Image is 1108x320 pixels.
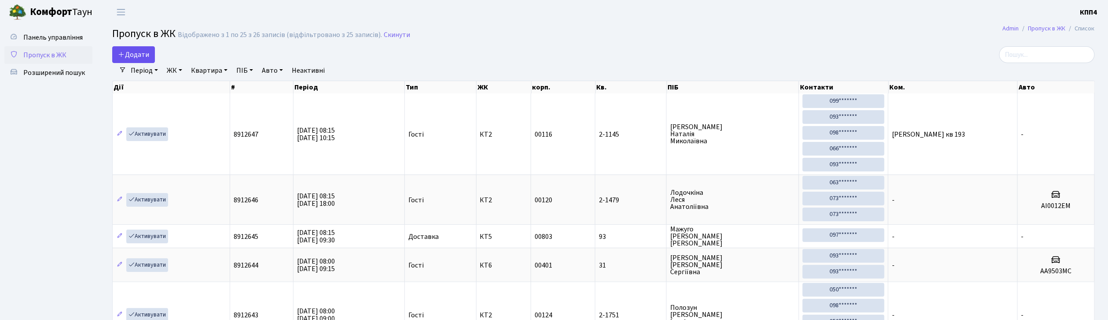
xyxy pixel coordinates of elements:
[30,5,92,20] span: Таун
[4,29,92,46] a: Панель управління
[670,189,795,210] span: Лодочкіна Леся Анатоліївна
[297,191,335,208] span: [DATE] 08:15 [DATE] 18:00
[408,197,424,204] span: Гості
[23,50,66,60] span: Пропуск в ЖК
[480,131,528,138] span: КТ2
[408,262,424,269] span: Гості
[297,126,335,143] span: [DATE] 08:15 [DATE] 10:15
[297,228,335,245] span: [DATE] 08:15 [DATE] 09:30
[799,81,888,93] th: Контакти
[288,63,328,78] a: Неактивні
[892,195,895,205] span: -
[599,233,663,240] span: 93
[535,260,552,270] span: 00401
[408,233,439,240] span: Доставка
[670,123,795,145] span: [PERSON_NAME] Наталія Миколаївна
[384,31,410,39] a: Скинути
[405,81,477,93] th: Тип
[1021,310,1024,320] span: -
[1021,130,1024,139] span: -
[892,310,895,320] span: -
[670,226,795,247] span: Мажуго [PERSON_NAME] [PERSON_NAME]
[4,46,92,64] a: Пропуск в ЖК
[178,31,382,39] div: Відображено з 1 по 25 з 26 записів (відфільтровано з 25 записів).
[596,81,667,93] th: Кв.
[480,197,528,204] span: КТ2
[113,81,230,93] th: Дії
[294,81,405,93] th: Період
[477,81,532,93] th: ЖК
[234,310,258,320] span: 8912643
[30,5,72,19] b: Комфорт
[892,260,895,270] span: -
[535,130,552,139] span: 00116
[126,193,168,207] a: Активувати
[234,260,258,270] span: 8912644
[230,81,294,93] th: #
[1080,7,1097,17] b: КПП4
[889,81,1018,93] th: Ком.
[1018,81,1095,93] th: Авто
[599,312,663,319] span: 2-1751
[1003,24,1019,33] a: Admin
[126,230,168,243] a: Активувати
[532,81,596,93] th: корп.
[892,232,895,242] span: -
[408,312,424,319] span: Гості
[258,63,286,78] a: Авто
[1021,267,1091,275] h5: AA9503MC
[234,130,258,139] span: 8912647
[234,195,258,205] span: 8912646
[110,5,132,19] button: Переключити навігацію
[480,312,528,319] span: КТ2
[234,232,258,242] span: 8912645
[670,254,795,275] span: [PERSON_NAME] [PERSON_NAME] Сергіївна
[408,131,424,138] span: Гості
[297,257,335,274] span: [DATE] 08:00 [DATE] 09:15
[599,262,663,269] span: 31
[667,81,800,93] th: ПІБ
[599,197,663,204] span: 2-1479
[126,258,168,272] a: Активувати
[535,232,552,242] span: 00803
[187,63,231,78] a: Квартира
[112,26,176,41] span: Пропуск в ЖК
[599,131,663,138] span: 2-1145
[535,310,552,320] span: 00124
[127,63,161,78] a: Період
[1066,24,1095,33] li: Список
[990,19,1108,38] nav: breadcrumb
[9,4,26,21] img: logo.png
[233,63,257,78] a: ПІБ
[892,130,965,139] span: [PERSON_NAME] кв 193
[480,233,528,240] span: КТ5
[126,127,168,141] a: Активувати
[118,50,149,60] span: Додати
[1021,232,1024,242] span: -
[23,68,85,78] span: Розширений пошук
[23,33,83,42] span: Панель управління
[535,195,552,205] span: 00120
[1028,24,1066,33] a: Пропуск в ЖК
[480,262,528,269] span: КТ6
[1021,202,1091,210] h5: AI0012EM
[112,46,155,63] a: Додати
[163,63,186,78] a: ЖК
[4,64,92,82] a: Розширений пошук
[999,46,1095,63] input: Пошук...
[1080,7,1097,18] a: КПП4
